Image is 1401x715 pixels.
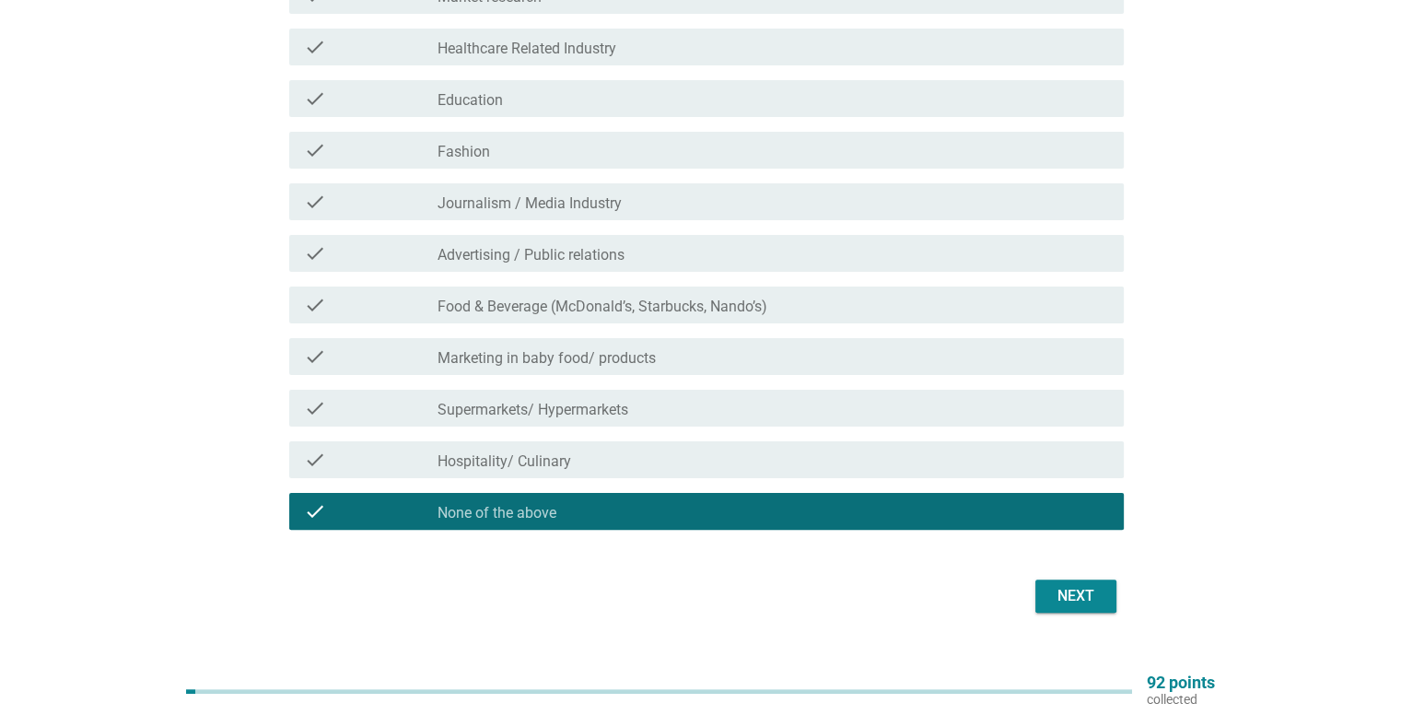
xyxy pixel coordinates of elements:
[438,452,571,471] label: Hospitality/ Culinary
[438,298,767,316] label: Food & Beverage (McDonald’s, Starbucks, Nando’s)
[438,194,622,213] label: Journalism / Media Industry
[438,40,616,58] label: Healthcare Related Industry
[1050,585,1102,607] div: Next
[304,397,326,419] i: check
[438,246,625,264] label: Advertising / Public relations
[1147,674,1215,691] p: 92 points
[1035,580,1116,613] button: Next
[304,191,326,213] i: check
[1147,691,1215,708] p: collected
[304,346,326,368] i: check
[304,139,326,161] i: check
[438,143,490,161] label: Fashion
[438,401,628,419] label: Supermarkets/ Hypermarkets
[304,36,326,58] i: check
[438,91,503,110] label: Education
[438,504,556,522] label: None of the above
[438,349,656,368] label: Marketing in baby food/ products
[304,242,326,264] i: check
[304,294,326,316] i: check
[304,449,326,471] i: check
[304,88,326,110] i: check
[304,500,326,522] i: check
